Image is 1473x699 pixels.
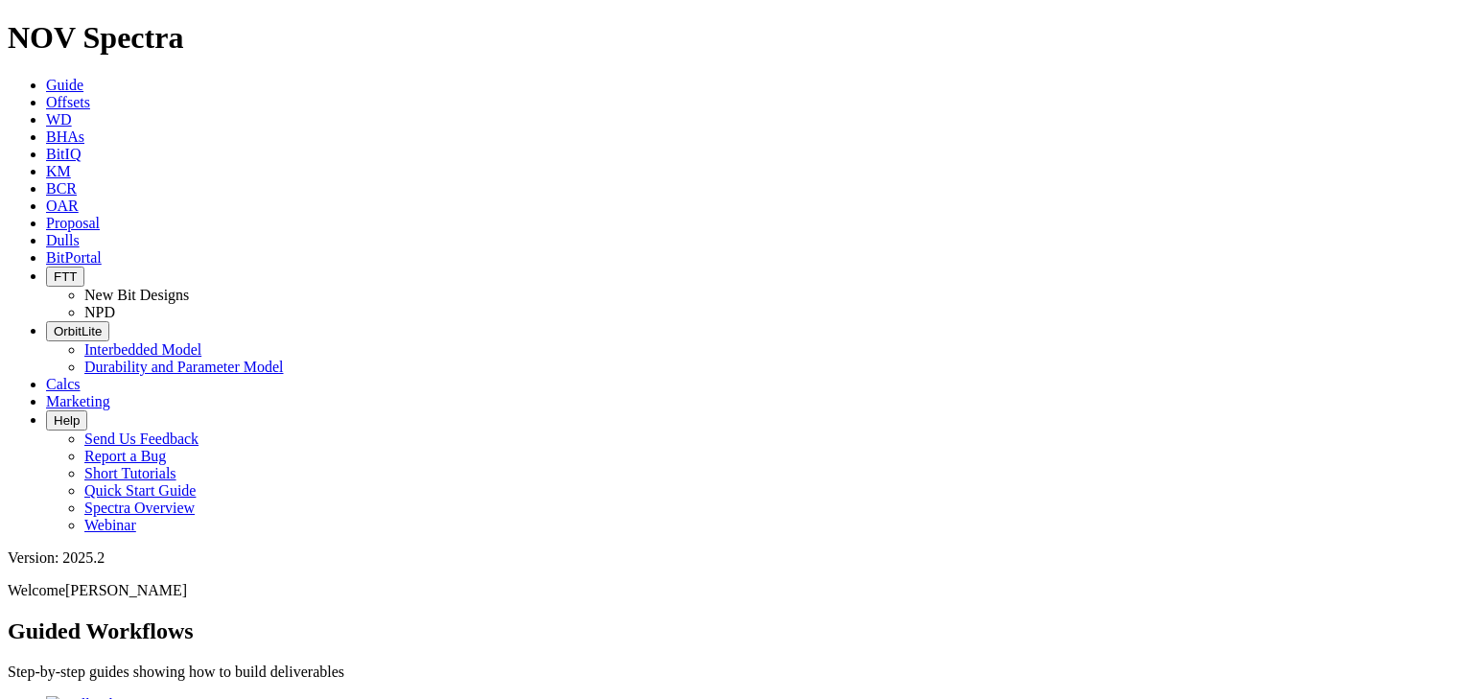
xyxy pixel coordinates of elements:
[84,341,201,358] a: Interbedded Model
[46,215,100,231] a: Proposal
[8,664,1465,681] p: Step-by-step guides showing how to build deliverables
[84,517,136,533] a: Webinar
[84,431,199,447] a: Send Us Feedback
[8,582,1465,599] p: Welcome
[54,324,102,338] span: OrbitLite
[84,287,189,303] a: New Bit Designs
[84,500,195,516] a: Spectra Overview
[46,198,79,214] a: OAR
[8,549,1465,567] div: Version: 2025.2
[46,180,77,197] a: BCR
[8,618,1465,644] h2: Guided Workflows
[46,163,71,179] a: KM
[46,267,84,287] button: FTT
[46,94,90,110] a: Offsets
[46,111,72,128] a: WD
[8,20,1465,56] h1: NOV Spectra
[84,482,196,499] a: Quick Start Guide
[84,465,176,481] a: Short Tutorials
[84,304,115,320] a: NPD
[46,77,83,93] a: Guide
[84,448,166,464] a: Report a Bug
[46,393,110,409] a: Marketing
[46,128,84,145] a: BHAs
[65,582,187,598] span: [PERSON_NAME]
[84,359,284,375] a: Durability and Parameter Model
[46,410,87,431] button: Help
[46,249,102,266] a: BitPortal
[46,376,81,392] a: Calcs
[46,232,80,248] a: Dulls
[54,413,80,428] span: Help
[54,269,77,284] span: FTT
[46,321,109,341] button: OrbitLite
[46,146,81,162] a: BitIQ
